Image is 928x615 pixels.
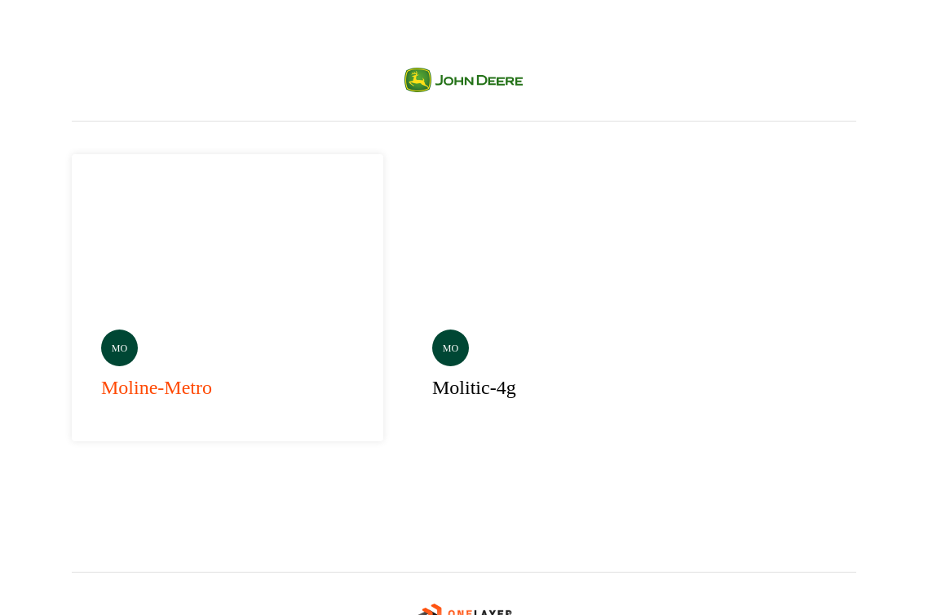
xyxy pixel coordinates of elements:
p: mo [112,341,127,356]
p: mo [443,341,458,356]
h3: moline-metro [101,373,212,402]
a: momoline-metro [72,154,383,441]
h3: molitic-4g [432,373,516,402]
a: Selectedmomolitic-4g [403,154,714,441]
p: Selected [634,178,670,194]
